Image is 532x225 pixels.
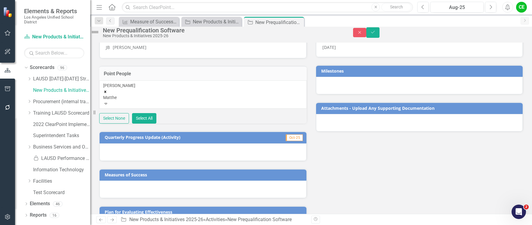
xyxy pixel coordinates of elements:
[30,64,54,71] a: Scorecards
[90,27,100,37] img: Not Defined
[321,106,520,110] h3: Attachments - Upload Any Supporting Documentation
[321,69,520,73] h3: Milestones
[33,121,90,128] a: 2022 ClearPoint Implementation
[390,4,403,9] span: Search
[432,4,481,11] div: Aug-25
[206,217,225,222] a: Activities
[132,113,156,124] button: Select All
[24,15,84,25] small: Los Angeles Unified School District
[33,110,90,117] a: Training LAUSD Scorecard
[33,76,90,82] a: LAUSD [DATE]-[DATE] Strategic Plan
[33,178,90,185] a: Facilities
[33,132,90,139] a: Superintendent Tasks
[105,172,303,177] h3: Measures of Success
[113,44,146,50] div: [PERSON_NAME]
[50,213,59,218] div: 16
[53,201,63,206] div: 46
[103,34,341,38] div: New Products & Initiatives 2025-26
[524,205,529,209] span: 2
[286,134,303,141] span: Oct-25
[130,18,177,25] div: Measure of Success - Scorecard Report
[57,65,67,70] div: 96
[105,135,266,139] h3: Quarterly Progress Update (Activity)
[24,7,84,15] span: Elements & Reports
[193,18,240,25] div: New Products & Initiatives 2025-26 - Progress Report
[430,2,484,13] button: Aug-25
[516,2,527,13] button: CE
[105,210,303,214] h3: Plan for Evaluating Effectiveness
[381,3,411,11] button: Search
[106,44,110,50] div: JB
[33,189,90,196] a: Test Scorecard
[103,83,135,88] span: [PERSON_NAME]
[24,48,84,58] input: Search Below...
[33,98,90,105] a: Procurement (internal tracking for CPO, CBO only)
[3,6,14,18] img: ClearPoint Strategy
[255,19,303,26] div: New Prequalification Software
[183,18,240,25] a: New Products & Initiatives 2025-26 - Progress Report
[122,2,413,13] input: Search ClearPoint...
[121,216,306,223] div: » »
[33,166,90,173] a: Information Technology
[104,71,302,76] h3: Point People
[33,155,90,162] a: LAUSD Performance Meter
[120,18,177,25] a: Measure of Success - Scorecard Report
[103,27,341,34] div: New Prequalification Software
[30,212,47,219] a: Reports
[103,88,303,94] div: Remove [object Object]
[30,200,50,207] a: Elements
[129,217,203,222] a: New Products & Initiatives 2025-26
[99,113,129,124] button: Select None
[33,87,90,94] a: New Products & Initiatives 2025-26
[33,144,90,151] a: Business Services and Operations
[24,34,84,40] a: New Products & Initiatives 2025-26
[512,205,526,219] iframe: Intercom live chat
[322,44,336,50] span: [DATE]
[227,217,292,222] div: New Prequalification Software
